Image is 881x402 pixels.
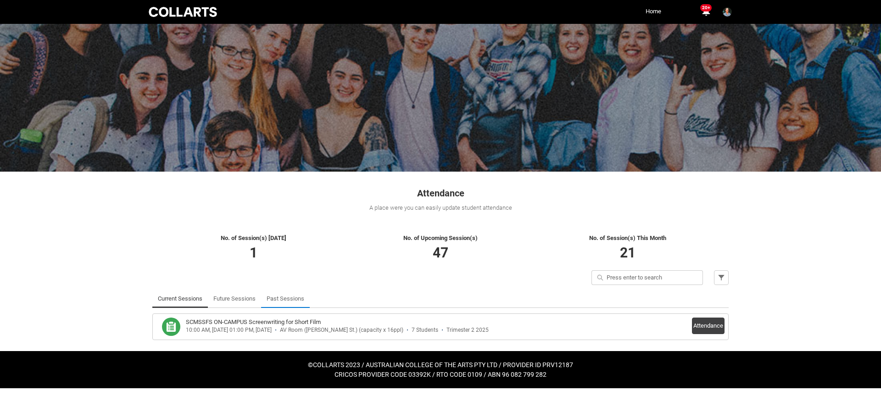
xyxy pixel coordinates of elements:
[620,245,636,261] span: 21
[186,327,272,334] div: 10:00 AM, [DATE] 01:00 PM, [DATE]
[714,270,729,285] button: Filter
[250,245,257,261] span: 1
[723,7,732,17] img: Sean.Cousins
[208,290,261,308] li: Future Sessions
[152,290,208,308] li: Current Sessions
[700,4,712,11] span: 20+
[433,245,448,261] span: 47
[261,290,310,308] li: Past Sessions
[158,290,202,308] a: Current Sessions
[591,270,703,285] input: Press enter to search
[720,4,734,18] button: User Profile Sean.Cousins
[692,318,725,334] button: Attendance
[446,327,489,334] div: Trimester 2 2025
[643,5,664,18] a: Home
[403,234,478,241] span: No. of Upcoming Session(s)
[700,6,711,17] button: 20+
[417,188,464,199] span: Attendance
[213,290,256,308] a: Future Sessions
[280,327,403,334] div: AV Room ([PERSON_NAME] St.) (capacity x 16ppl)
[152,203,729,212] div: A place were you can easily update student attendance
[412,327,438,334] div: 7 Students
[186,318,321,327] h3: SCMSSFS ON-CAMPUS Screenwriting for Short Film
[267,290,304,308] a: Past Sessions
[589,234,666,241] span: No. of Session(s) This Month
[221,234,286,241] span: No. of Session(s) [DATE]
